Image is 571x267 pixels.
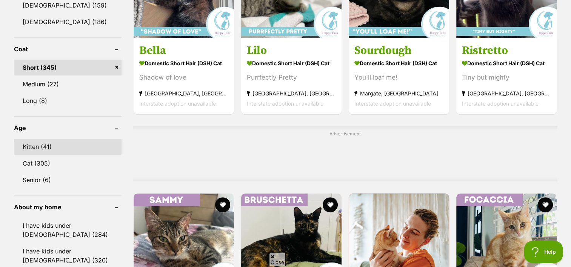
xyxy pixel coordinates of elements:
div: You'll loaf me! [354,72,443,83]
strong: Domestic Short Hair (DSH) Cat [247,58,336,69]
button: favourite [323,197,338,212]
a: Kitten (41) [14,139,122,155]
button: favourite [215,197,230,212]
a: Senior (6) [14,172,122,188]
a: Medium (27) [14,76,122,92]
div: Purrfectly Pretty [247,72,336,83]
div: Advertisement [133,126,557,181]
a: [DEMOGRAPHIC_DATA] (186) [14,14,122,30]
strong: [GEOGRAPHIC_DATA], [GEOGRAPHIC_DATA] [247,88,336,98]
span: Interstate adoption unavailable [462,100,539,107]
header: Age [14,124,122,131]
strong: Margate, [GEOGRAPHIC_DATA] [354,88,443,98]
a: Cat (305) [14,155,122,171]
strong: Domestic Short Hair (DSH) Cat [139,58,228,69]
a: Short (345) [14,60,122,75]
header: Coat [14,46,122,52]
h3: Sourdough [354,43,443,58]
div: Tiny but mighty [462,72,551,83]
a: Ristretto Domestic Short Hair (DSH) Cat Tiny but mighty [GEOGRAPHIC_DATA], [GEOGRAPHIC_DATA] Inte... [456,38,557,114]
span: Interstate adoption unavailable [139,100,216,107]
strong: [GEOGRAPHIC_DATA], [GEOGRAPHIC_DATA] [139,88,228,98]
a: I have kids under [DEMOGRAPHIC_DATA] (284) [14,218,122,242]
strong: Domestic Short Hair (DSH) Cat [354,58,443,69]
iframe: Help Scout Beacon - Open [524,241,563,263]
strong: Domestic Short Hair (DSH) Cat [462,58,551,69]
h3: Bella [139,43,228,58]
a: Bella Domestic Short Hair (DSH) Cat Shadow of love [GEOGRAPHIC_DATA], [GEOGRAPHIC_DATA] Interstat... [134,38,234,114]
span: Interstate adoption unavailable [354,100,431,107]
button: favourite [538,197,553,212]
h3: Ristretto [462,43,551,58]
a: Lilo Domestic Short Hair (DSH) Cat Purrfectly Pretty [GEOGRAPHIC_DATA], [GEOGRAPHIC_DATA] Interst... [241,38,342,114]
a: Sourdough Domestic Short Hair (DSH) Cat You'll loaf me! Margate, [GEOGRAPHIC_DATA] Interstate ado... [349,38,449,114]
strong: [GEOGRAPHIC_DATA], [GEOGRAPHIC_DATA] [462,88,551,98]
div: Shadow of love [139,72,228,83]
a: Long (8) [14,93,122,109]
span: Close [269,253,286,266]
header: About my home [14,204,122,210]
h3: Lilo [247,43,336,58]
span: Interstate adoption unavailable [247,100,323,107]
